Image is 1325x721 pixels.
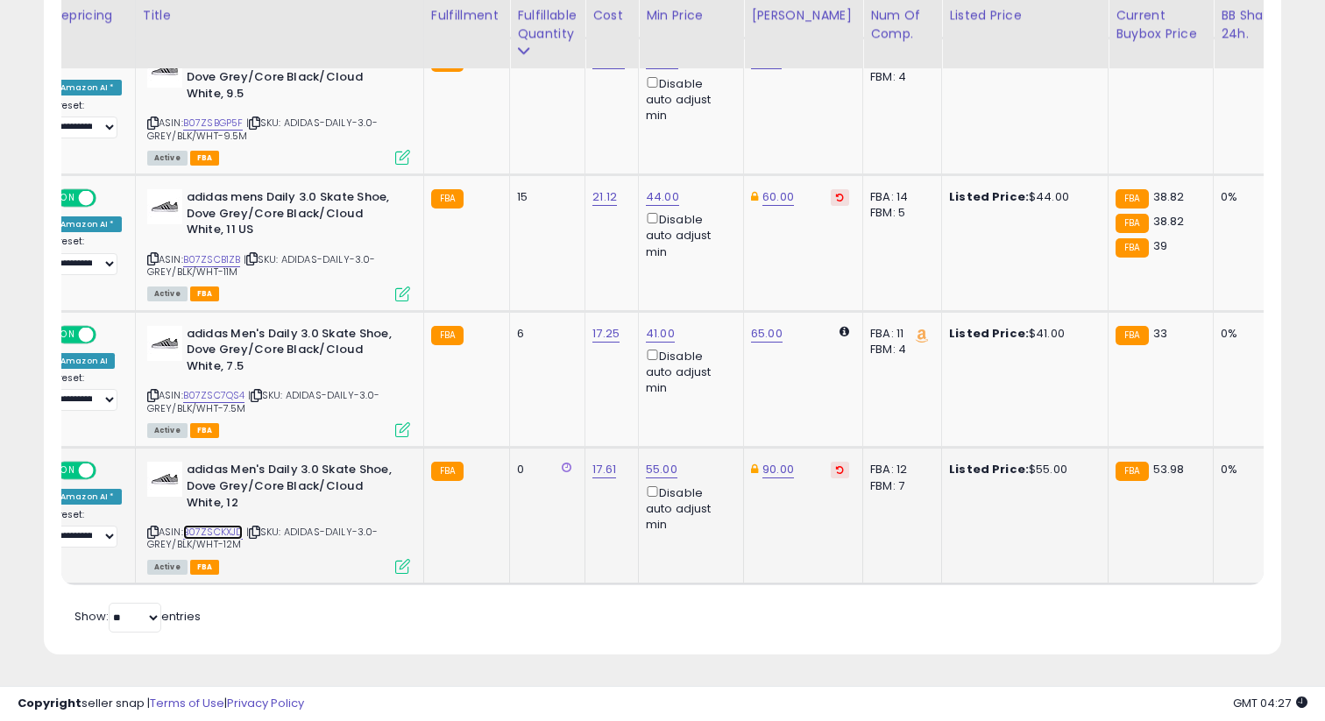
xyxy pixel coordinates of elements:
small: FBA [431,462,464,481]
b: adidas mens Daily 3.0 Skate Shoe, Dove Grey/Core Black/Cloud White, 11 US [187,189,400,243]
div: Disable auto adjust min [646,209,730,260]
span: All listings currently available for purchase on Amazon [147,423,188,438]
a: 17.61 [592,461,616,478]
span: 38.82 [1153,213,1185,230]
span: Show: entries [74,608,201,625]
div: 15 [517,189,571,205]
span: 53.98 [1153,461,1185,477]
small: FBA [1116,189,1148,209]
span: 33 [1153,325,1167,342]
div: seller snap | | [18,696,304,712]
span: 39 [1153,237,1167,254]
div: Fulfillable Quantity [517,6,577,43]
span: | SKU: ADIDAS-DAILY-3.0-GREY/BLK/WHT-7.5M [147,388,380,414]
div: FBM: 7 [870,478,928,494]
span: ON [57,327,79,342]
div: Min Price [646,6,736,25]
span: ON [57,191,79,206]
span: ON [57,463,79,478]
div: ASIN: [147,53,410,163]
a: Privacy Policy [227,695,304,711]
img: 31zIqMxfSIL._SL40_.jpg [147,189,182,224]
small: FBA [1116,214,1148,233]
span: 2025-09-17 04:27 GMT [1233,695,1307,711]
a: 41.00 [646,325,675,343]
b: Listed Price: [949,325,1029,342]
div: FBM: 4 [870,69,928,85]
div: Num of Comp. [870,6,934,43]
span: | SKU: ADIDAS-DAILY-3.0-GREY/BLK/WHT-12M [147,525,379,551]
b: adidas Men's Daily 3.0 Skate Shoe, Dove Grey/Core Black/Cloud White, 7.5 [187,326,400,379]
a: 60.00 [762,188,794,206]
div: ASIN: [147,462,410,572]
b: adidas Men's Daily 3.0 Skate Shoe, Dove Grey/Core Black/Cloud White, 9.5 [187,53,400,106]
span: All listings currently available for purchase on Amazon [147,286,188,301]
div: $44.00 [949,189,1095,205]
a: 65.00 [751,325,783,343]
div: Disable auto adjust min [646,346,730,397]
div: Disable auto adjust min [646,74,730,124]
a: B07ZSCKXJD [183,525,244,540]
b: Listed Price: [949,461,1029,477]
div: [PERSON_NAME] [751,6,855,25]
div: Cost [592,6,631,25]
small: FBA [1116,238,1148,258]
b: adidas Men's Daily 3.0 Skate Shoe, Dove Grey/Core Black/Cloud White, 12 [187,462,400,515]
span: All listings currently available for purchase on Amazon [147,560,188,575]
div: Current Buybox Price [1116,6,1206,43]
div: FBA: 12 [870,462,928,477]
div: Title [143,6,416,25]
div: ASIN: [147,189,410,300]
div: Preset: [53,236,122,275]
span: 38.82 [1153,188,1185,205]
div: Fulfillment [431,6,502,25]
a: 44.00 [646,188,679,206]
div: Listed Price [949,6,1101,25]
a: 21.12 [592,188,617,206]
a: Terms of Use [150,695,224,711]
div: FBM: 5 [870,205,928,221]
a: B07ZSBGP5F [183,116,244,131]
small: FBA [1116,462,1148,481]
span: | SKU: ADIDAS-DAILY-3.0-GREY/BLK/WHT-9.5M [147,116,379,142]
span: OFF [94,463,122,478]
div: Amazon AI * [53,80,122,95]
span: OFF [94,191,122,206]
span: FBA [190,423,220,438]
b: Listed Price: [949,188,1029,205]
div: Amazon AI * [53,489,122,505]
div: Preset: [53,509,122,548]
span: FBA [190,286,220,301]
span: FBA [190,560,220,575]
div: Repricing [53,6,128,25]
a: 17.25 [592,325,620,343]
span: All listings currently available for purchase on Amazon [147,151,188,166]
small: FBA [1116,326,1148,345]
small: FBA [431,326,464,345]
a: B07ZSC7QS4 [183,388,245,403]
div: BB Share 24h. [1221,6,1285,43]
div: 0% [1221,462,1279,477]
div: FBM: 4 [870,342,928,357]
small: FBA [431,189,464,209]
a: 55.00 [646,461,677,478]
img: 31zIqMxfSIL._SL40_.jpg [147,326,182,361]
div: $55.00 [949,462,1095,477]
div: Amazon AI * [53,216,122,232]
img: 31zIqMxfSIL._SL40_.jpg [147,462,182,497]
img: 31zIqMxfSIL._SL40_.jpg [147,53,182,88]
div: $41.00 [949,326,1095,342]
div: ASIN: [147,326,410,436]
div: 0% [1221,326,1279,342]
div: 0 [517,462,571,477]
a: 90.00 [762,461,794,478]
div: 6 [517,326,571,342]
div: 0% [1221,189,1279,205]
div: Disable auto adjust min [646,483,730,534]
a: B07ZSCB1ZB [183,252,241,267]
strong: Copyright [18,695,81,711]
span: FBA [190,151,220,166]
div: FBA: 14 [870,189,928,205]
div: Amazon AI [53,353,115,369]
span: | SKU: ADIDAS-DAILY-3.0-GREY/BLK/WHT-11M [147,252,376,279]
